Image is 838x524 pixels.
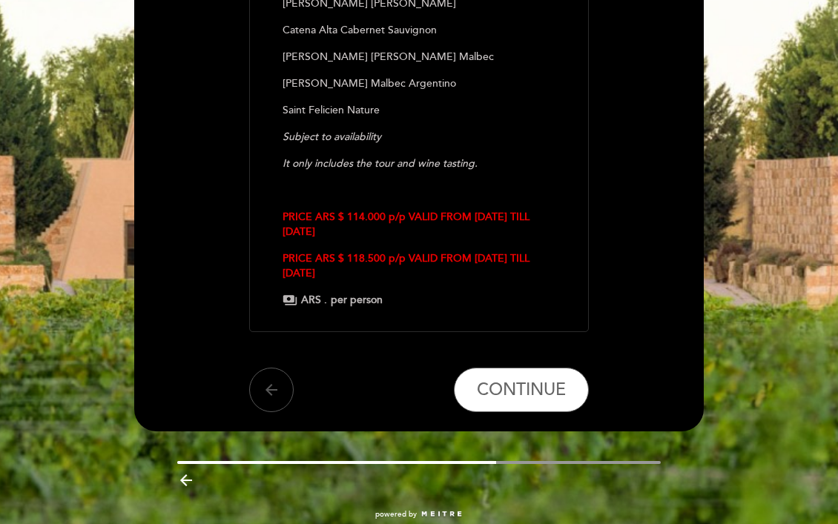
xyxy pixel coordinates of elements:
[283,23,555,38] p: Catena Alta Cabernet Sauvignon
[283,50,555,64] p: [PERSON_NAME] [PERSON_NAME] Malbec
[283,130,381,143] em: Subject to availability
[454,368,589,412] button: CONTINUE
[283,76,555,91] p: [PERSON_NAME] Malbec Argentino
[301,293,327,308] span: ARS .
[477,379,566,400] span: CONTINUE
[283,157,478,170] em: It only includes the tour and wine tasting.
[283,293,297,308] span: payments
[420,511,463,518] img: MEITRE
[249,368,294,412] button: arrow_back
[283,210,529,238] strong: PRICE ARS $ 114.000 p/p VALID FROM [DATE] TILL [DATE]
[375,509,417,520] span: powered by
[375,509,463,520] a: powered by
[283,103,555,118] p: Saint Felicien Nature
[177,471,195,489] i: arrow_backward
[263,381,280,399] i: arrow_back
[331,293,383,308] span: per person
[283,252,529,279] strong: PRICE ARS $ 118.500 p/p VALID FROM [DATE] TILL [DATE]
